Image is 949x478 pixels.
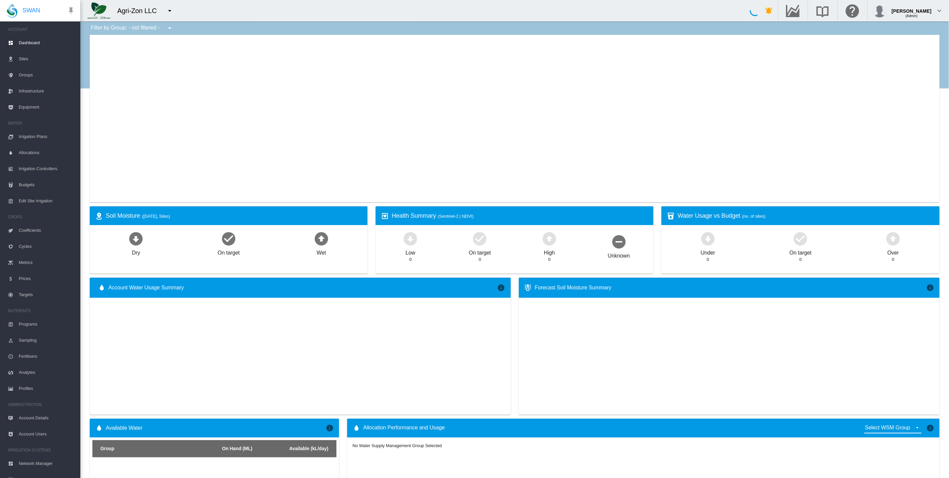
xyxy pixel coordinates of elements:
md-icon: icon-checkbox-marked-circle [472,230,488,247]
span: Sites [19,51,75,67]
span: IRRIGATION SYSTEMS [8,445,75,456]
span: (Sentinel-2 | NDVI) [438,214,474,219]
md-icon: icon-bell-ring [765,7,773,15]
div: No Water Supply Management Group Selected [352,443,442,449]
span: CROPS [8,212,75,222]
img: SWAN-Landscape-Logo-Colour-drop.png [7,4,17,18]
span: Infrastructure [19,83,75,99]
span: Targets [19,287,75,303]
span: Account Details [19,410,75,426]
md-icon: icon-water [352,424,361,432]
div: Under [701,247,715,257]
md-icon: icon-chevron-down [936,7,944,15]
div: Soil Moisture [106,212,362,220]
span: Programs [19,316,75,332]
md-icon: icon-pin [67,7,75,15]
div: 0 [548,257,551,263]
div: Low [405,247,415,257]
div: On target [218,247,240,257]
th: Available (kL/day) [255,440,336,458]
md-icon: icon-menu-down [166,7,174,15]
span: Coefficients [19,222,75,238]
div: Filter by Group: - not filtered - [86,21,178,35]
md-icon: icon-minus-circle [611,233,627,250]
span: Account Users [19,426,75,442]
span: Metrics [19,255,75,271]
button: icon-bell-ring [763,4,776,17]
md-icon: icon-thermometer-lines [524,284,532,292]
md-icon: icon-arrow-down-bold-circle [402,230,418,247]
span: Cycles [19,238,75,255]
div: On target [790,247,812,257]
span: Dashboard [19,35,75,51]
div: Agri-Zon LLC [117,6,163,15]
span: Groups [19,67,75,83]
md-icon: icon-map-marker-radius [95,212,103,220]
md-icon: icon-information [926,284,934,292]
span: Available Water [106,424,143,432]
span: ([DATE], Sites) [142,214,170,219]
span: (Admin) [905,14,918,18]
md-icon: Go to the Data Hub [785,7,801,15]
md-icon: icon-arrow-up-bold-circle [313,230,329,247]
span: Account Water Usage Summary [108,284,497,291]
span: SWAN [22,6,40,15]
md-icon: icon-heart-box-outline [381,212,389,220]
span: NUTRIENTS [8,305,75,316]
button: icon-menu-down [163,21,176,35]
span: Prices [19,271,75,287]
span: ADMINISTRATION [8,399,75,410]
div: On target [469,247,491,257]
span: Allocations [19,145,75,161]
md-select: {{'ALLOCATION.SELECT_GROUP' | i18next}} [864,423,922,433]
div: Unknown [608,250,630,260]
md-icon: icon-menu-down [166,24,174,32]
th: On Hand (ML) [174,440,255,458]
md-icon: icon-information [497,284,505,292]
span: Allocation Performance and Usage [363,424,445,432]
span: Edit Site Irrigation [19,193,75,209]
button: icon-menu-down [163,4,176,17]
div: 0 [799,257,802,263]
md-icon: Click here for help [845,7,861,15]
md-icon: icon-arrow-up-bold-circle [885,230,901,247]
md-icon: icon-arrow-down-bold-circle [128,230,144,247]
div: 0 [892,257,894,263]
md-icon: icon-checkbox-marked-circle [221,230,237,247]
span: Irrigation Plans [19,129,75,145]
md-icon: icon-water [98,284,106,292]
span: Budgets [19,177,75,193]
img: profile.jpg [873,4,886,17]
md-icon: icon-arrow-down-bold-circle [700,230,716,247]
span: Irrigation Controllers [19,161,75,177]
span: Analytes [19,364,75,381]
md-icon: icon-information [926,424,934,432]
md-icon: icon-checkbox-marked-circle [793,230,809,247]
span: Profiles [19,381,75,397]
div: 0 [409,257,411,263]
div: Health Summary [392,212,648,220]
md-icon: icon-cup-water [667,212,675,220]
th: Group [92,440,174,458]
div: Forecast Soil Moisture Summary [535,284,927,291]
md-icon: icon-water [95,424,103,432]
span: Equipment [19,99,75,115]
md-icon: Search the knowledge base [815,7,831,15]
span: (no. of sites) [742,214,766,219]
md-icon: icon-information [326,424,334,432]
div: Wet [317,247,326,257]
img: 7FicoSLW9yRjj7F2+0uvjPufP+ga39vogPu+G1+wvBtcm3fNv859aGr42DJ5pXiEAAAAAAAAAAAAAAAAAAAAAAAAAAAAAAAAA... [87,2,110,19]
div: Dry [132,247,140,257]
md-icon: icon-arrow-up-bold-circle [541,230,557,247]
div: [PERSON_NAME] [892,5,932,12]
span: Network Manager [19,456,75,472]
div: High [544,247,555,257]
span: Fertilisers [19,348,75,364]
div: 0 [479,257,481,263]
div: Water Usage vs Budget [678,212,934,220]
div: 0 [707,257,709,263]
span: WATER [8,118,75,129]
div: Over [887,247,899,257]
span: ACCOUNT [8,24,75,35]
span: Sampling [19,332,75,348]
